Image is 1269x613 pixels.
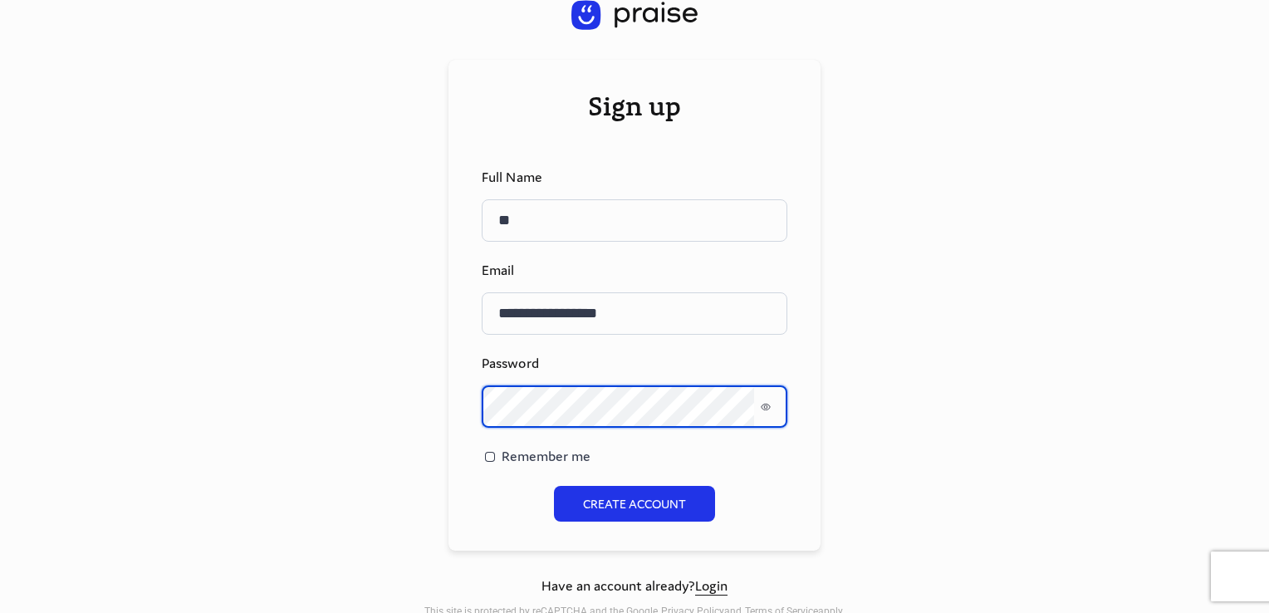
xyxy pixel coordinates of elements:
span: Remember me [502,447,590,465]
div: Full Name [482,169,787,187]
div: Sign up [482,89,787,122]
button: Create Account [554,486,715,522]
div: Email [482,262,787,280]
a: Login [695,576,728,596]
span: Have an account already? [541,577,728,596]
div: Password [482,355,787,373]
